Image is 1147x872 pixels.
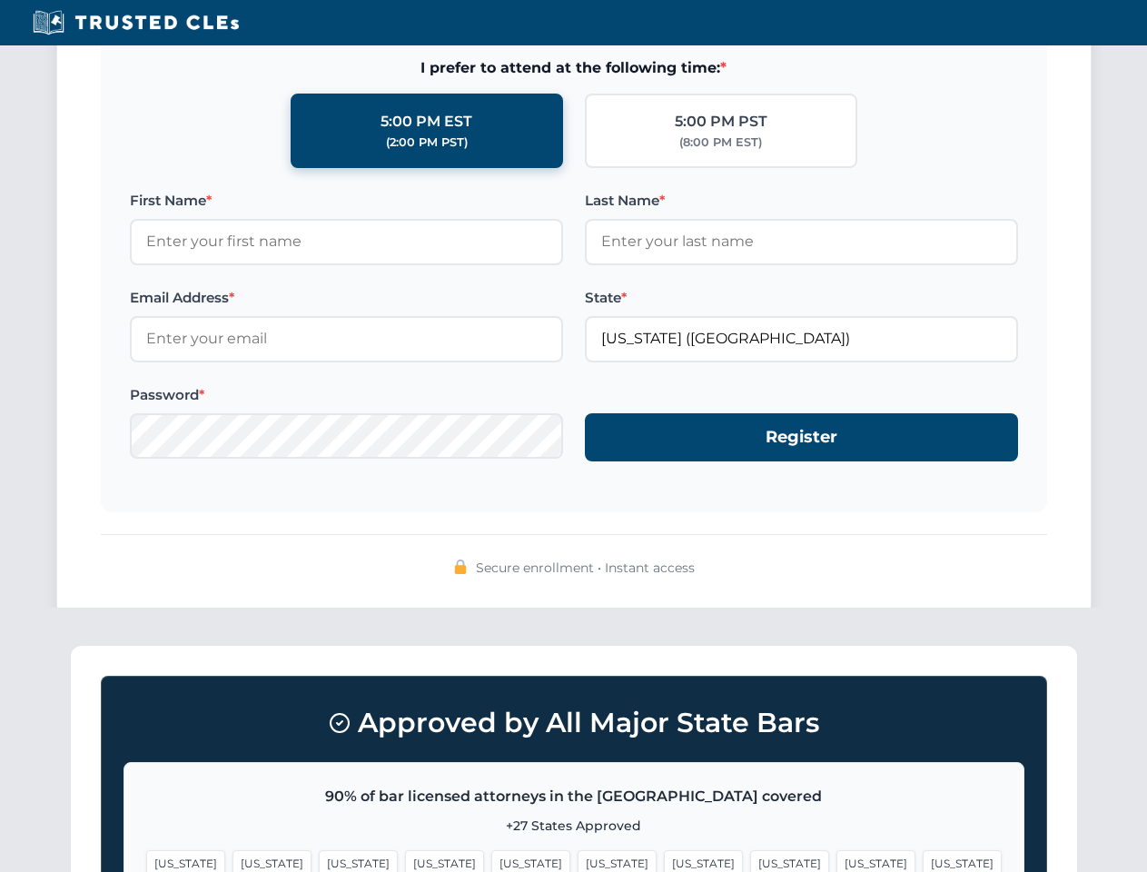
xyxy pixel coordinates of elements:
[27,9,244,36] img: Trusted CLEs
[453,560,468,574] img: 🔒
[585,190,1018,212] label: Last Name
[130,219,563,264] input: Enter your first name
[675,110,767,134] div: 5:00 PM PST
[386,134,468,152] div: (2:00 PM PST)
[130,190,563,212] label: First Name
[381,110,472,134] div: 5:00 PM EST
[130,287,563,309] label: Email Address
[585,287,1018,309] label: State
[146,816,1002,836] p: +27 States Approved
[585,219,1018,264] input: Enter your last name
[679,134,762,152] div: (8:00 PM EST)
[585,316,1018,362] input: Florida (FL)
[130,316,563,362] input: Enter your email
[585,413,1018,461] button: Register
[124,699,1024,748] h3: Approved by All Major State Bars
[130,56,1018,80] span: I prefer to attend at the following time:
[130,384,563,406] label: Password
[146,785,1002,808] p: 90% of bar licensed attorneys in the [GEOGRAPHIC_DATA] covered
[476,558,695,578] span: Secure enrollment • Instant access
